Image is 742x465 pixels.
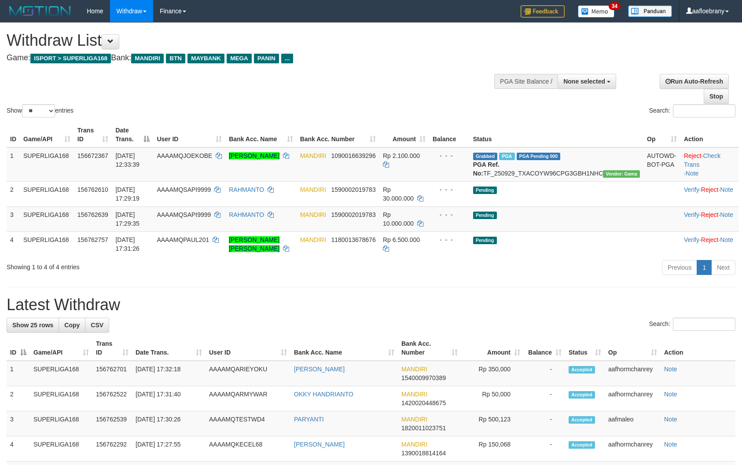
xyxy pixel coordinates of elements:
td: AAAAMQKECEL68 [206,436,290,461]
span: Pending [473,212,497,219]
span: MANDIRI [401,441,427,448]
div: PGA Site Balance / [494,74,558,89]
th: Balance [429,122,470,147]
th: Status: activate to sort column ascending [565,336,605,361]
td: - [524,386,565,411]
img: MOTION_logo.png [7,4,73,18]
a: Note [664,441,677,448]
span: Accepted [569,416,595,424]
span: Rp 6.500.000 [383,236,420,243]
a: Previous [662,260,697,275]
th: User ID: activate to sort column ascending [153,122,225,147]
td: aafhormchanrey [605,361,661,386]
th: ID: activate to sort column descending [7,336,30,361]
a: Run Auto-Refresh [660,74,729,89]
a: Note [720,236,733,243]
span: Copy [64,322,80,329]
div: Showing 1 to 4 of 4 entries [7,259,303,271]
button: None selected [558,74,616,89]
td: 3 [7,411,30,436]
td: AAAAMQARMYWAR [206,386,290,411]
span: MANDIRI [401,391,427,398]
span: AAAAMQPAUL201 [157,236,209,243]
span: Show 25 rows [12,322,53,329]
span: Marked by aafsengchandara [499,153,514,160]
td: [DATE] 17:31:40 [132,386,206,411]
div: - - - [433,210,466,219]
span: Copy 1390018814164 to clipboard [401,450,446,457]
input: Search: [673,104,735,117]
a: Note [720,211,733,218]
a: RAHMANTO [229,211,264,218]
td: Rp 150,068 [461,436,524,461]
span: None selected [563,78,605,85]
td: aafmaleo [605,411,661,436]
a: [PERSON_NAME] [294,441,345,448]
td: AUTOWD-BOT-PGA [643,147,680,182]
td: SUPERLIGA168 [30,436,92,461]
span: MANDIRI [131,54,164,63]
td: 1 [7,147,20,182]
span: [DATE] 17:29:35 [115,211,140,227]
a: Note [664,391,677,398]
span: MANDIRI [401,416,427,423]
th: Game/API: activate to sort column ascending [20,122,74,147]
span: PANIN [254,54,279,63]
span: AAAAMQJOEKOBE [157,152,212,159]
span: Accepted [569,391,595,399]
th: Balance: activate to sort column ascending [524,336,565,361]
td: Rp 500,123 [461,411,524,436]
span: 156762757 [77,236,108,243]
span: BTN [166,54,185,63]
td: · · [680,206,739,231]
a: [PERSON_NAME] [294,366,345,373]
th: Trans ID: activate to sort column ascending [74,122,112,147]
td: 4 [7,231,20,256]
span: MANDIRI [401,366,427,373]
label: Show entries [7,104,73,117]
span: 34 [609,2,621,10]
span: MAYBANK [187,54,224,63]
a: Copy [59,318,85,333]
a: Verify [684,236,699,243]
a: RAHMANTO [229,186,264,193]
a: Next [711,260,735,275]
td: 156762701 [92,361,132,386]
span: Accepted [569,441,595,449]
h4: Game: Bank: [7,54,486,62]
label: Search: [649,318,735,331]
a: Reject [684,152,702,159]
span: Rp 30.000.000 [383,186,414,202]
th: Game/API: activate to sort column ascending [30,336,92,361]
span: Grabbed [473,153,498,160]
a: Note [686,170,699,177]
th: Date Trans.: activate to sort column ascending [132,336,206,361]
td: - [524,436,565,461]
a: Note [720,186,733,193]
span: Copy 1590002019783 to clipboard [331,211,375,218]
span: PGA Pending [517,153,561,160]
div: - - - [433,151,466,160]
th: Op: activate to sort column ascending [643,122,680,147]
span: 156762639 [77,211,108,218]
td: 4 [7,436,30,461]
img: panduan.png [628,5,672,17]
td: [DATE] 17:32:18 [132,361,206,386]
td: SUPERLIGA168 [20,181,74,206]
span: Rp 2.100.000 [383,152,420,159]
input: Search: [673,318,735,331]
td: SUPERLIGA168 [20,206,74,231]
td: Rp 350,000 [461,361,524,386]
th: Bank Acc. Number: activate to sort column ascending [398,336,461,361]
img: Button%20Memo.svg [578,5,615,18]
td: 2 [7,386,30,411]
td: · · [680,147,739,182]
img: Feedback.jpg [521,5,565,18]
td: aafhormchanrey [605,436,661,461]
span: Accepted [569,366,595,373]
td: TF_250929_TXACOYW96CPG3GBH1NHC [470,147,643,182]
td: 2 [7,181,20,206]
a: Check Trans [684,152,720,168]
span: [DATE] 17:31:26 [115,236,140,252]
th: Amount: activate to sort column ascending [461,336,524,361]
